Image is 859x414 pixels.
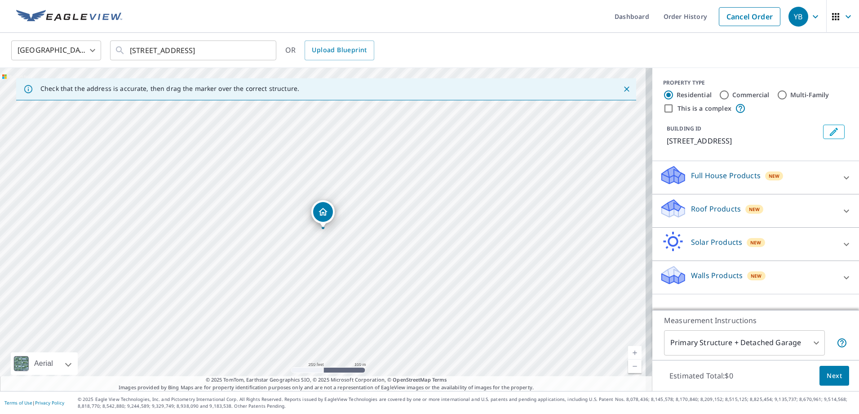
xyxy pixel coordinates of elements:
div: Dropped pin, building 1, Residential property, 11550 SW 119th Place Rd Miami, FL 33186 [311,200,335,228]
div: Aerial [31,352,56,375]
div: [GEOGRAPHIC_DATA] [11,38,101,63]
p: Solar Products [691,237,742,247]
p: © 2025 Eagle View Technologies, Inc. and Pictometry International Corp. All Rights Reserved. Repo... [78,396,855,409]
span: © 2025 TomTom, Earthstar Geographics SIO, © 2025 Microsoft Corporation, © [206,376,447,384]
img: EV Logo [16,10,122,23]
p: Full House Products [691,170,761,181]
div: OR [285,40,374,60]
span: New [769,172,780,180]
p: Roof Products [691,203,741,214]
a: Current Level 17, Zoom In [628,346,642,360]
div: Primary Structure + Detached Garage [664,330,825,355]
p: Measurement Instructions [664,315,847,326]
button: Edit building 1 [823,125,845,139]
button: Close [621,83,633,95]
button: Next [819,366,849,386]
span: Your report will include the primary structure and a detached garage if one exists. [837,337,847,348]
div: YB [788,7,808,27]
input: Search by address or latitude-longitude [130,38,258,63]
a: Terms [432,376,447,383]
div: Aerial [11,352,78,375]
a: Cancel Order [719,7,780,26]
a: Terms of Use [4,400,32,406]
a: OpenStreetMap [393,376,430,383]
div: Walls ProductsNew [660,265,852,290]
a: Current Level 17, Zoom Out [628,360,642,373]
p: [STREET_ADDRESS] [667,135,819,146]
label: Residential [677,90,712,99]
p: | [4,400,64,405]
div: PROPERTY TYPE [663,79,848,87]
p: Check that the address is accurate, then drag the marker over the correct structure. [40,85,299,93]
p: Estimated Total: $0 [662,366,740,386]
span: New [749,206,760,213]
p: BUILDING ID [667,125,701,132]
a: Upload Blueprint [305,40,374,60]
a: Privacy Policy [35,400,64,406]
div: Roof ProductsNew [660,198,852,224]
span: New [750,239,762,246]
span: Upload Blueprint [312,45,367,56]
div: Full House ProductsNew [660,165,852,190]
label: Multi-Family [790,90,829,99]
label: Commercial [732,90,770,99]
span: New [751,272,762,279]
div: Solar ProductsNew [660,231,852,257]
span: Next [827,370,842,382]
p: Walls Products [691,270,743,281]
label: This is a complex [677,104,731,113]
